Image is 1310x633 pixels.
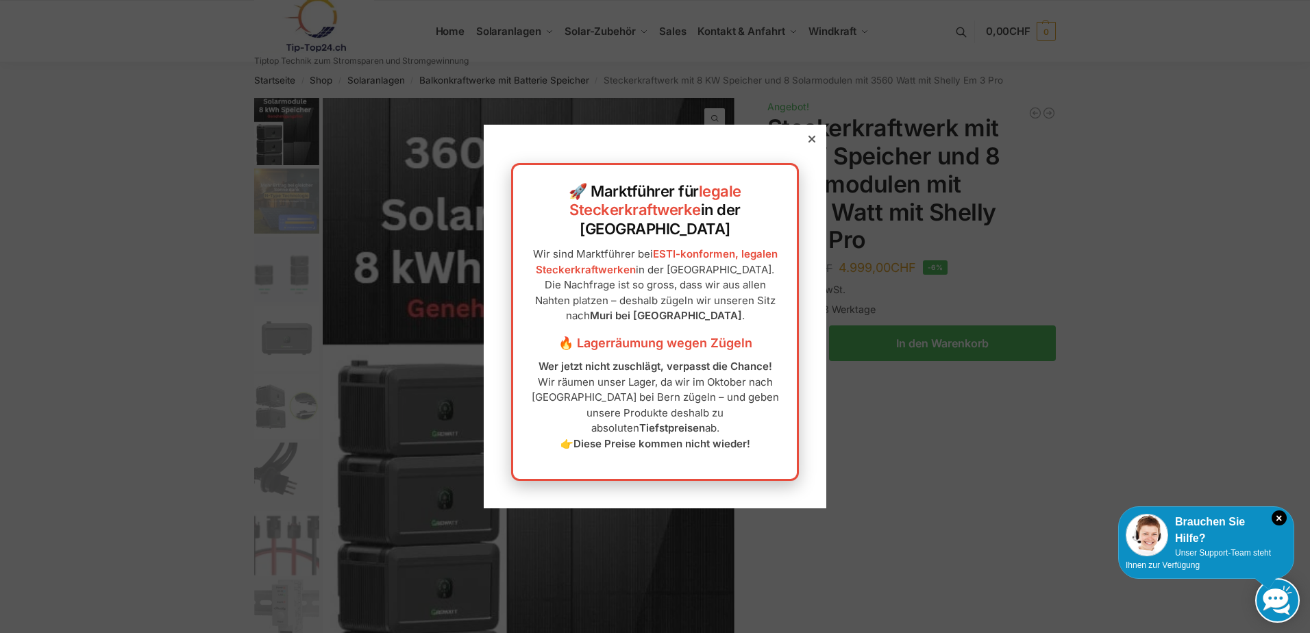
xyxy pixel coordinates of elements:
[527,359,783,451] p: Wir räumen unser Lager, da wir im Oktober nach [GEOGRAPHIC_DATA] bei Bern zügeln – und geben unse...
[569,182,741,219] a: legale Steckerkraftwerke
[1126,514,1168,556] img: Customer service
[1126,514,1287,547] div: Brauchen Sie Hilfe?
[639,421,705,434] strong: Tiefstpreisen
[1272,510,1287,525] i: Schließen
[536,247,778,276] a: ESTI-konformen, legalen Steckerkraftwerken
[1126,548,1271,570] span: Unser Support-Team steht Ihnen zur Verfügung
[590,309,742,322] strong: Muri bei [GEOGRAPHIC_DATA]
[527,247,783,324] p: Wir sind Marktführer bei in der [GEOGRAPHIC_DATA]. Die Nachfrage ist so gross, dass wir aus allen...
[573,437,750,450] strong: Diese Preise kommen nicht wieder!
[527,334,783,352] h3: 🔥 Lagerräumung wegen Zügeln
[527,182,783,239] h2: 🚀 Marktführer für in der [GEOGRAPHIC_DATA]
[539,360,772,373] strong: Wer jetzt nicht zuschlägt, verpasst die Chance!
